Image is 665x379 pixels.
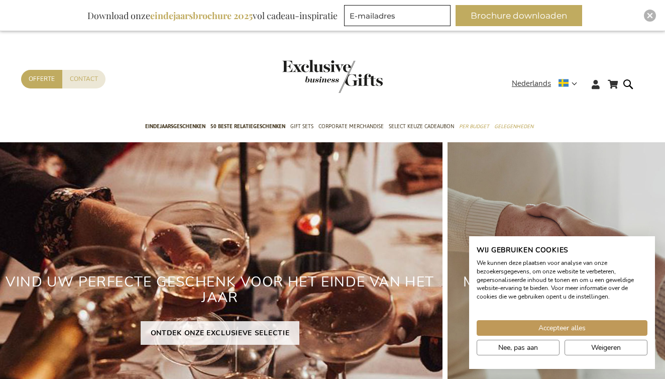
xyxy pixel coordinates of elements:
[538,323,586,333] span: Accepteer alles
[512,78,551,89] span: Nederlands
[62,70,105,88] a: Contact
[477,340,560,355] button: Pas cookie voorkeuren aan
[494,121,533,132] span: Gelegenheden
[282,60,383,93] img: Exclusive Business gifts logo
[565,340,647,355] button: Alle cookies weigeren
[477,246,647,255] h2: Wij gebruiken cookies
[145,121,205,132] span: Eindejaarsgeschenken
[150,10,253,22] b: eindejaarsbrochure 2025
[591,342,621,353] span: Weigeren
[477,259,647,301] p: We kunnen deze plaatsen voor analyse van onze bezoekersgegevens, om onze website te verbeteren, g...
[647,13,653,19] img: Close
[477,320,647,336] button: Accepteer alle cookies
[282,60,332,93] a: store logo
[512,78,584,89] div: Nederlands
[456,5,582,26] button: Brochure downloaden
[318,121,384,132] span: Corporate Merchandise
[210,121,285,132] span: 50 beste relatiegeschenken
[498,342,538,353] span: Nee, pas aan
[344,5,451,26] input: E-mailadres
[459,121,489,132] span: Per Budget
[141,321,300,345] a: ONTDEK ONZE EXCLUSIEVE SELECTIE
[389,121,454,132] span: Select Keuze Cadeaubon
[644,10,656,22] div: Close
[344,5,454,29] form: marketing offers and promotions
[290,121,313,132] span: Gift Sets
[21,70,62,88] a: Offerte
[83,5,342,26] div: Download onze vol cadeau-inspiratie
